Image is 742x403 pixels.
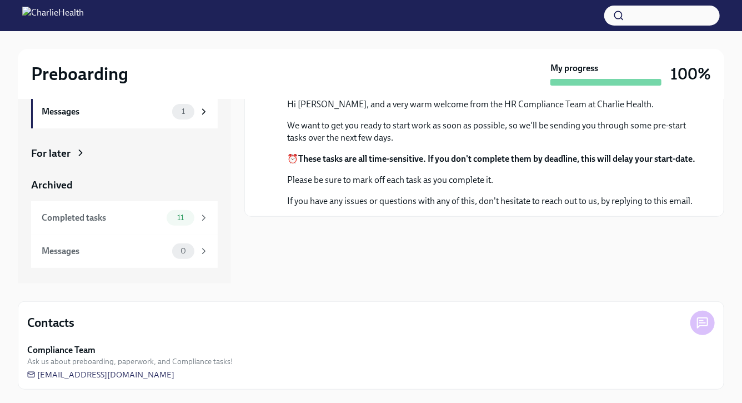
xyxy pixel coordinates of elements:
[31,95,218,128] a: Messages1
[287,174,697,186] p: Please be sure to mark off each task as you complete it.
[31,178,218,192] a: Archived
[31,146,218,161] a: For later
[174,247,193,255] span: 0
[31,146,71,161] div: For later
[27,356,233,367] span: Ask us about preboarding, paperwork, and Compliance tasks!
[31,63,128,85] h2: Preboarding
[27,315,74,331] h4: Contacts
[22,7,84,24] img: CharlieHealth
[42,245,168,257] div: Messages
[42,106,168,118] div: Messages
[31,201,218,235] a: Completed tasks11
[171,213,190,222] span: 11
[175,107,192,116] span: 1
[550,62,598,74] strong: My progress
[287,98,697,111] p: Hi [PERSON_NAME], and a very warm welcome from the HR Compliance Team at Charlie Health.
[670,64,711,84] h3: 100%
[42,212,162,224] div: Completed tasks
[298,153,695,164] strong: These tasks are all time-sensitive. If you don't complete them by deadline, this will delay your ...
[287,195,697,207] p: If you have any issues or questions with any of this, don't hesitate to reach out to us, by reply...
[27,369,174,380] a: [EMAIL_ADDRESS][DOMAIN_NAME]
[27,344,96,356] strong: Compliance Team
[287,153,697,165] p: ⏰
[287,120,697,144] p: We want to get you ready to start work as soon as possible, so we'll be sending you through some ...
[31,235,218,268] a: Messages0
